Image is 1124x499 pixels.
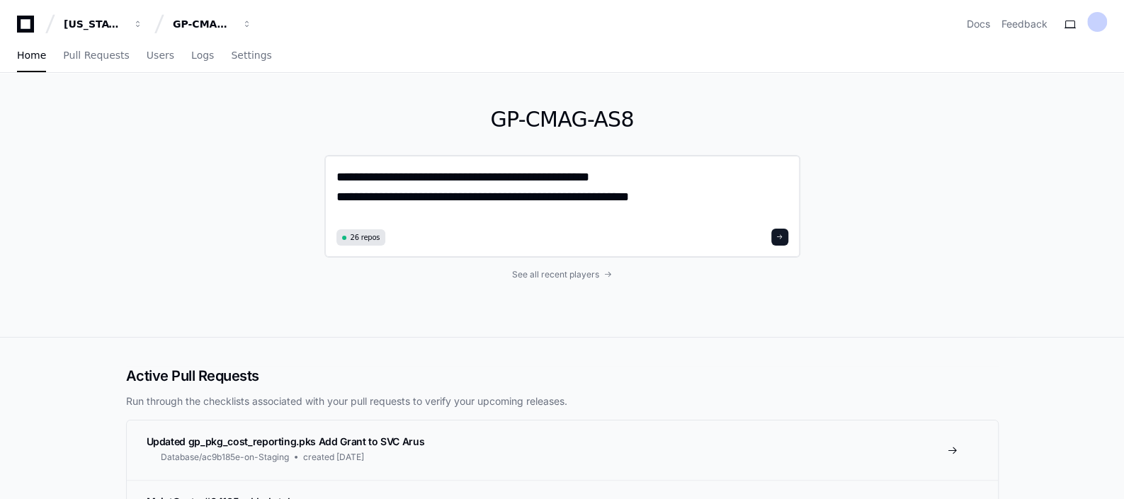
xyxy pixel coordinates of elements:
[127,420,998,480] a: Updated gp_pkg_cost_reporting.pks Add Grant to SVC ArusDatabase/ac9b185e-on-Stagingcreated [DATE]
[126,394,999,408] p: Run through the checklists associated with your pull requests to verify your upcoming releases.
[967,17,990,31] a: Docs
[58,11,149,37] button: [US_STATE] Pacific
[324,269,800,280] a: See all recent players
[147,435,425,447] span: Updated gp_pkg_cost_reporting.pks Add Grant to SVC Arus
[173,17,234,31] div: GP-CMAG-AS8
[1001,17,1048,31] button: Feedback
[512,269,599,280] span: See all recent players
[231,51,271,59] span: Settings
[147,40,174,72] a: Users
[167,11,258,37] button: GP-CMAG-AS8
[303,452,364,463] span: created [DATE]
[17,40,46,72] a: Home
[191,51,214,59] span: Logs
[324,107,800,132] h1: GP-CMAG-AS8
[63,40,129,72] a: Pull Requests
[191,40,214,72] a: Logs
[17,51,46,59] span: Home
[126,366,999,386] h2: Active Pull Requests
[231,40,271,72] a: Settings
[161,452,289,463] span: Database/ac9b185e-on-Staging
[351,232,380,243] span: 26 repos
[63,51,129,59] span: Pull Requests
[64,17,125,31] div: [US_STATE] Pacific
[147,51,174,59] span: Users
